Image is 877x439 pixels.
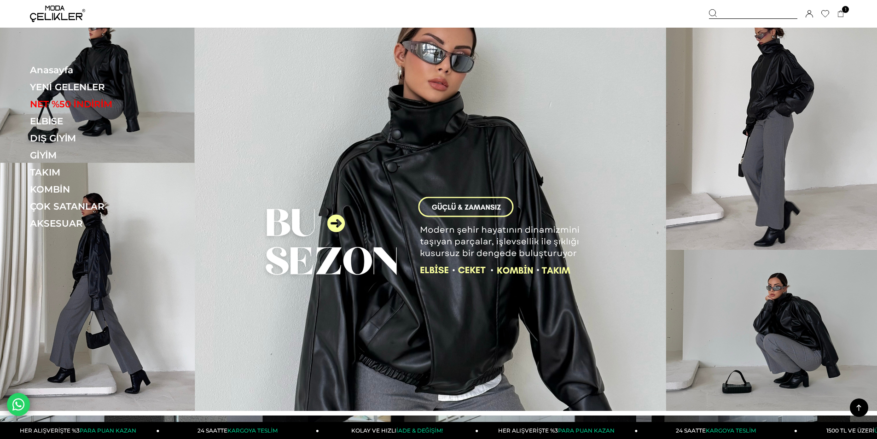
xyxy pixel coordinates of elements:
a: HER ALIŞVERİŞTE %3PARA PUAN KAZAN [478,422,638,439]
a: GİYİM [30,150,157,161]
span: KARGOYA TESLİM [706,427,755,434]
a: ELBİSE [30,116,157,127]
span: İADE & DEĞİŞİM! [396,427,442,434]
span: PARA PUAN KAZAN [80,427,136,434]
a: AKSESUAR [30,218,157,229]
a: ÇOK SATANLAR [30,201,157,212]
span: KARGOYA TESLİM [227,427,277,434]
a: 24 SAATTEKARGOYA TESLİM [638,422,797,439]
a: 24 SAATTEKARGOYA TESLİM [160,422,319,439]
a: Anasayfa [30,64,157,76]
a: YENİ GELENLER [30,82,157,93]
img: logo [30,6,85,22]
a: DIŞ GİYİM [30,133,157,144]
a: NET %50 İNDİRİM [30,99,157,110]
a: KOMBİN [30,184,157,195]
a: 1 [837,11,844,18]
span: 1 [842,6,849,13]
a: KOLAY VE HIZLIİADE & DEĞİŞİM! [319,422,478,439]
span: PARA PUAN KAZAN [558,427,615,434]
a: TAKIM [30,167,157,178]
